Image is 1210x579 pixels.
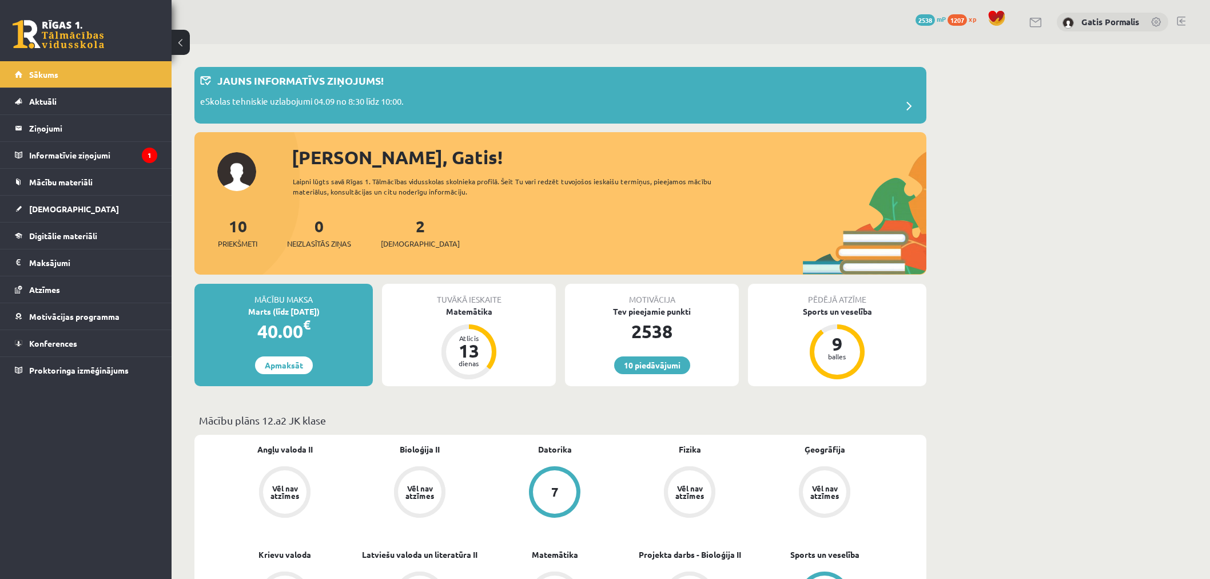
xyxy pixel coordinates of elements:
div: 13 [452,342,486,360]
span: 2538 [916,14,935,26]
span: € [303,316,311,333]
div: Pēdējā atzīme [748,284,926,306]
div: Mācību maksa [194,284,373,306]
a: Digitālie materiāli [15,223,157,249]
span: mP [937,14,946,23]
a: Latviešu valoda un literatūra II [362,549,477,561]
a: Fizika [679,443,701,455]
a: Vēl nav atzīmes [352,466,487,520]
a: Projekta darbs - Bioloģija II [639,549,741,561]
div: Matemātika [382,306,556,318]
a: Rīgas 1. Tālmācības vidusskola [13,20,104,49]
img: Gatis Pormalis [1062,17,1074,29]
a: Krievu valoda [258,549,311,561]
a: 2[DEMOGRAPHIC_DATA] [381,216,460,249]
a: Sports un veselība [790,549,859,561]
div: dienas [452,360,486,367]
a: Matemātika [532,549,578,561]
legend: Maksājumi [29,249,157,276]
p: Mācību plāns 12.a2 JK klase [199,413,922,428]
span: Neizlasītās ziņas [287,238,351,249]
p: Jauns informatīvs ziņojums! [217,73,384,88]
a: Mācību materiāli [15,169,157,195]
a: Matemātika Atlicis 13 dienas [382,306,556,381]
a: 10 piedāvājumi [614,356,690,374]
div: Sports un veselība [748,306,926,318]
a: 0Neizlasītās ziņas [287,216,351,249]
a: 1207 xp [948,14,982,23]
a: Bioloģija II [400,443,440,455]
a: Gatis Pormalis [1081,16,1139,27]
a: Datorika [538,443,572,455]
a: Jauns informatīvs ziņojums! eSkolas tehniskie uzlabojumi 04.09 no 8:30 līdz 10:00. [200,73,921,118]
div: Laipni lūgts savā Rīgas 1. Tālmācības vidusskolas skolnieka profilā. Šeit Tu vari redzēt tuvojošo... [293,176,732,197]
a: Maksājumi [15,249,157,276]
a: Angļu valoda II [257,443,313,455]
span: Mācību materiāli [29,177,93,187]
span: Atzīmes [29,284,60,295]
div: Vēl nav atzīmes [674,485,706,499]
div: Tev pieejamie punkti [565,306,739,318]
p: eSkolas tehniskie uzlabojumi 04.09 no 8:30 līdz 10:00. [200,95,404,111]
div: Vēl nav atzīmes [269,485,301,499]
span: Priekšmeti [218,238,257,249]
div: Vēl nav atzīmes [404,485,436,499]
a: Ģeogrāfija [805,443,845,455]
div: Motivācija [565,284,739,306]
div: balles [820,353,854,360]
span: 1207 [948,14,967,26]
div: [PERSON_NAME], Gatis! [292,144,926,171]
div: 40.00 [194,318,373,345]
a: Informatīvie ziņojumi1 [15,142,157,168]
a: Motivācijas programma [15,303,157,330]
a: Apmaksāt [255,356,313,374]
i: 1 [142,148,157,163]
span: Sākums [29,69,58,80]
a: Ziņojumi [15,115,157,141]
a: Konferences [15,330,157,356]
span: Konferences [29,338,77,348]
div: Vēl nav atzīmes [809,485,841,499]
a: Vēl nav atzīmes [217,466,352,520]
div: Atlicis [452,335,486,342]
legend: Ziņojumi [29,115,157,141]
span: Aktuāli [29,96,57,106]
a: 2538 mP [916,14,946,23]
a: Vēl nav atzīmes [622,466,757,520]
a: 7 [487,466,622,520]
a: Proktoringa izmēģinājums [15,357,157,383]
span: Proktoringa izmēģinājums [29,365,129,375]
a: 10Priekšmeti [218,216,257,249]
span: Motivācijas programma [29,311,120,322]
div: 2538 [565,318,739,345]
a: [DEMOGRAPHIC_DATA] [15,196,157,222]
a: Vēl nav atzīmes [757,466,892,520]
span: [DEMOGRAPHIC_DATA] [381,238,460,249]
legend: Informatīvie ziņojumi [29,142,157,168]
div: 7 [551,486,559,498]
a: Sports un veselība 9 balles [748,306,926,381]
a: Atzīmes [15,276,157,303]
span: xp [969,14,976,23]
a: Sākums [15,61,157,88]
div: Marts (līdz [DATE]) [194,306,373,318]
span: [DEMOGRAPHIC_DATA] [29,204,119,214]
div: 9 [820,335,854,353]
a: Aktuāli [15,88,157,114]
div: Tuvākā ieskaite [382,284,556,306]
span: Digitālie materiāli [29,231,97,241]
